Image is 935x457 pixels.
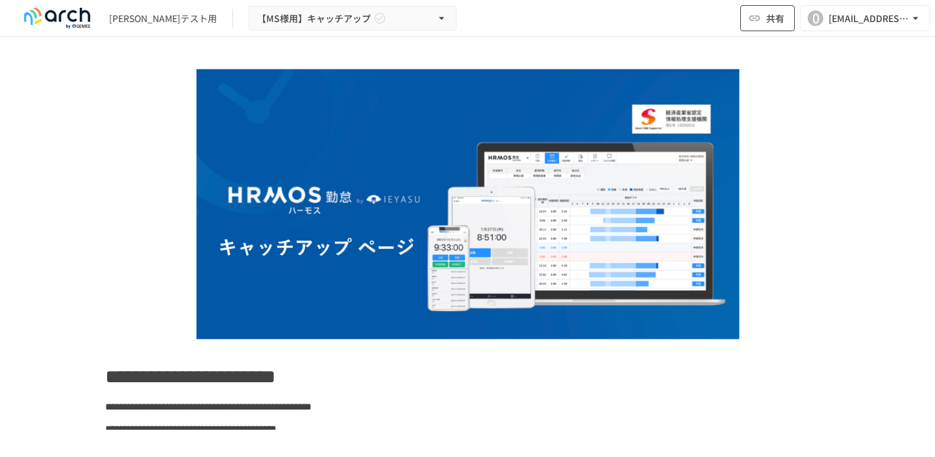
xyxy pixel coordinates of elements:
button: 0[EMAIL_ADDRESS][DOMAIN_NAME] [800,5,930,31]
div: 0 [808,10,823,26]
button: 【MS様用】キャッチアップ [249,6,456,31]
img: BJKKeCQpXoJskXBox1WcmlAIxmsSe3lt0HW3HWAjxJd [196,69,740,339]
div: [PERSON_NAME]テスト用 [109,12,217,25]
div: [EMAIL_ADDRESS][DOMAIN_NAME] [829,10,909,27]
span: 共有 [766,11,784,25]
span: 【MS様用】キャッチアップ [257,10,371,27]
img: logo-default@2x-9cf2c760.svg [16,8,99,29]
button: 共有 [740,5,795,31]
